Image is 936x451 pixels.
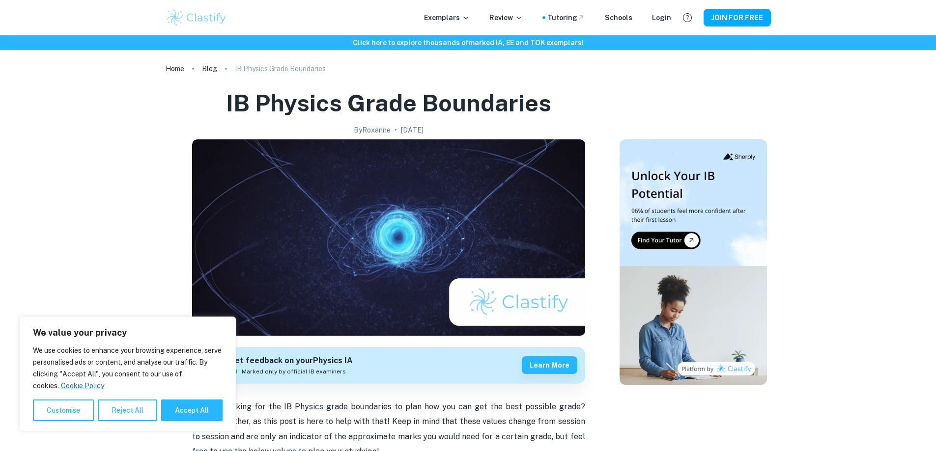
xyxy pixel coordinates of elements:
p: IB Physics Grade Boundaries [235,63,326,74]
h6: Click here to explore thousands of marked IA, EE and TOK exemplars ! [2,37,934,48]
img: IB Physics Grade Boundaries cover image [192,139,585,336]
p: We use cookies to enhance your browsing experience, serve personalised ads or content, and analys... [33,345,223,392]
h1: IB Physics Grade Boundaries [226,87,551,119]
a: Get feedback on yourPhysics IAMarked only by official IB examinersLearn more [192,347,585,384]
a: Schools [605,12,632,23]
p: We value your privacy [33,327,223,339]
button: Customise [33,399,94,421]
a: Blog [202,62,217,76]
button: JOIN FOR FREE [704,9,771,27]
button: Learn more [522,356,577,374]
a: Login [652,12,671,23]
span: Marked only by official IB examiners [242,367,346,376]
img: Thumbnail [620,139,767,385]
h2: By Roxanne [354,125,391,135]
div: We value your privacy [20,317,236,431]
a: Home [166,62,184,76]
p: Review [489,12,523,23]
p: Exemplars [424,12,470,23]
p: • [395,125,397,135]
button: Accept All [161,399,223,421]
h6: Get feedback on your Physics IA [229,355,353,367]
button: Reject All [98,399,157,421]
h2: [DATE] [401,125,424,135]
a: Tutoring [547,12,585,23]
img: Clastify logo [166,8,228,27]
a: Cookie Policy [60,381,105,390]
button: Help and Feedback [679,9,696,26]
